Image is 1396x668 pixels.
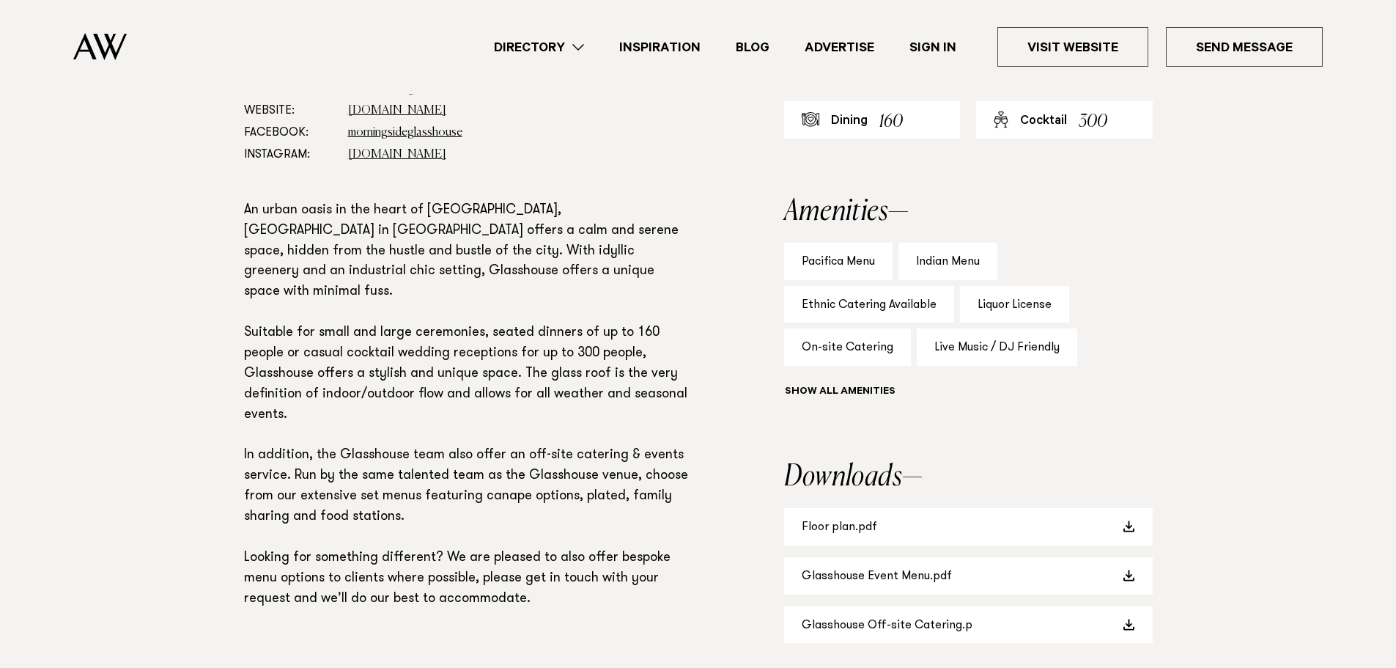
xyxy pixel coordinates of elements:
dt: Website: [244,100,336,122]
dt: Instagram: [244,144,336,166]
dt: Facebook: [244,122,336,144]
div: Live Music / DJ Friendly [917,329,1077,366]
a: Advertise [787,37,892,57]
div: On-site Catering [784,329,911,366]
h2: Downloads [784,463,1153,492]
a: Visit Website [997,27,1148,67]
div: 300 [1079,109,1107,136]
h2: Amenities [784,197,1153,227]
a: Glasshouse Event Menu.pdf [784,557,1153,595]
a: Send Message [348,83,421,95]
a: Sign In [892,37,974,57]
div: 160 [879,109,903,136]
a: Glasshouse Off-site Catering.p [784,606,1153,644]
a: Floor plan.pdf [784,508,1153,546]
div: Liquor License [960,286,1069,323]
a: Inspiration [602,37,718,57]
div: Indian Menu [898,243,997,280]
a: Directory [476,37,602,57]
a: Send Message [1166,27,1323,67]
div: Dining [831,113,868,131]
div: Ethnic Catering Available [784,286,954,323]
div: Cocktail [1020,113,1067,131]
p: An urban oasis in the heart of [GEOGRAPHIC_DATA], [GEOGRAPHIC_DATA] in [GEOGRAPHIC_DATA] offers a... [244,201,690,610]
a: [DOMAIN_NAME] [348,149,446,161]
a: Blog [718,37,787,57]
div: Pacifica Menu [784,243,893,280]
img: Auckland Weddings Logo [73,33,127,60]
a: morningsideglasshouse [348,127,462,139]
a: [DOMAIN_NAME] [348,105,446,117]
